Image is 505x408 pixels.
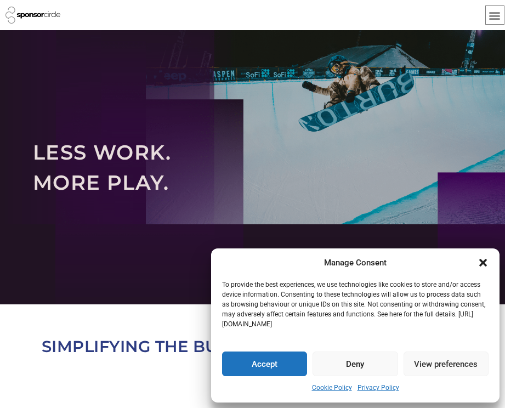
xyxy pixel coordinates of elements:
button: Deny [313,352,398,376]
div: Manage Consent [324,257,387,269]
div: Close dialogue [478,257,489,268]
img: Sponsor Circle logo [5,7,60,24]
a: Privacy Policy [358,382,399,394]
a: Cookie Policy [312,382,352,394]
p: To provide the best experiences, we use technologies like cookies to store and/or access device i... [222,280,487,329]
h2: LESS WORK. MORE PLAY. [33,137,472,198]
button: View preferences [404,352,489,376]
button: Accept [222,352,307,376]
div: Menu Toggle [485,5,504,25]
h2: SIMPLIFYING THE BUSINESS OF EVENTS & SPORTS TEAMS [16,333,489,387]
